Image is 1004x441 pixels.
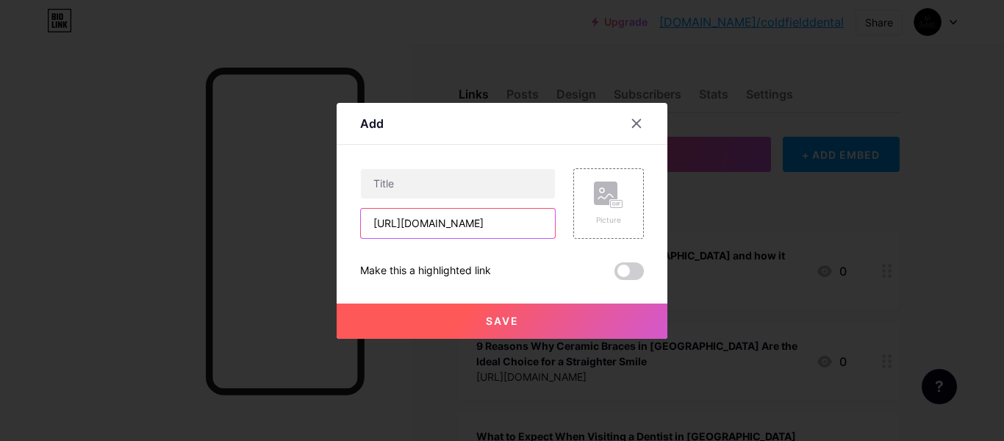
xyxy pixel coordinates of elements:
div: Make this a highlighted link [360,262,491,280]
span: Save [486,315,519,327]
input: URL [361,209,555,238]
div: Picture [594,215,623,226]
button: Save [337,304,667,339]
input: Title [361,169,555,198]
div: Add [360,115,384,132]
